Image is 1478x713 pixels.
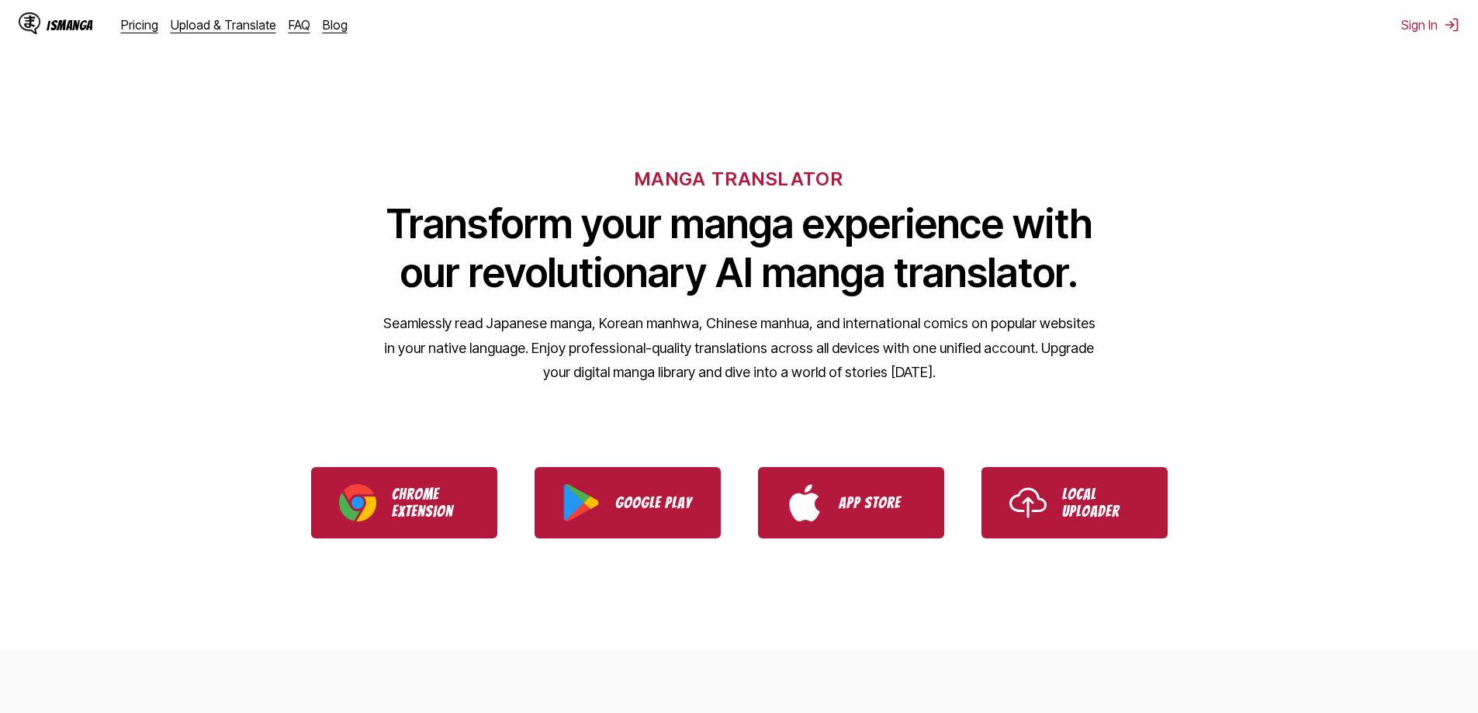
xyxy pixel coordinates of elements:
a: Download IsManga from App Store [758,467,944,538]
a: Use IsManga Local Uploader [981,467,1168,538]
img: App Store logo [786,484,823,521]
p: Chrome Extension [392,486,469,520]
div: IsManga [47,18,93,33]
p: Google Play [615,494,693,511]
img: Chrome logo [339,484,376,521]
a: FAQ [289,17,310,33]
img: IsManga Logo [19,12,40,34]
a: Upload & Translate [171,17,276,33]
p: Seamlessly read Japanese manga, Korean manhwa, Chinese manhua, and international comics on popula... [382,311,1096,385]
button: Sign In [1401,17,1459,33]
p: App Store [839,494,916,511]
h6: MANGA TRANSLATOR [635,168,843,190]
a: Pricing [121,17,158,33]
p: Local Uploader [1062,486,1140,520]
a: Blog [323,17,348,33]
a: Download IsManga from Google Play [535,467,721,538]
a: IsManga LogoIsManga [19,12,121,37]
img: Google Play logo [562,484,600,521]
img: Upload icon [1009,484,1047,521]
a: Download IsManga Chrome Extension [311,467,497,538]
h1: Transform your manga experience with our revolutionary AI manga translator. [382,199,1096,297]
img: Sign out [1444,17,1459,33]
